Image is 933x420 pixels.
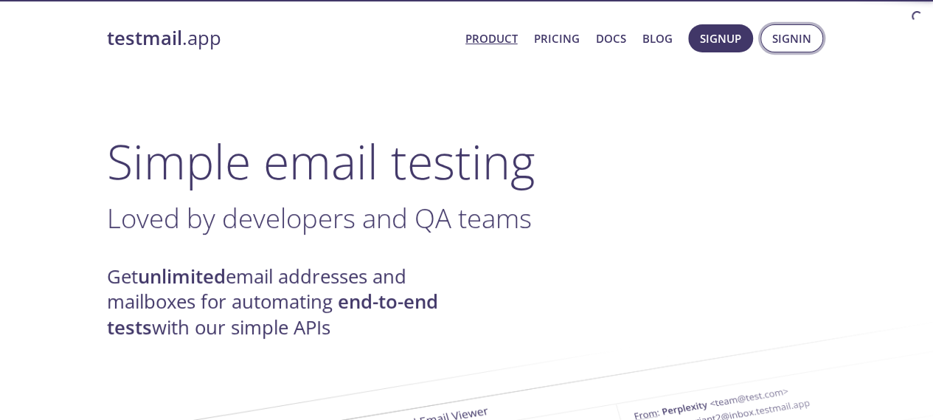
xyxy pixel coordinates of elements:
span: Signup [700,29,741,48]
h1: Simple email testing [107,133,827,190]
a: Blog [642,29,673,48]
h4: Get email addresses and mailboxes for automating with our simple APIs [107,264,467,340]
button: Signup [688,24,753,52]
strong: unlimited [138,264,226,289]
strong: end-to-end tests [107,289,438,340]
a: Pricing [534,29,580,48]
button: Signin [760,24,823,52]
span: Signin [772,29,811,48]
span: Loved by developers and QA teams [107,199,532,236]
a: Product [465,29,518,48]
strong: testmail [107,25,182,51]
a: Docs [596,29,626,48]
a: testmail.app [107,26,454,51]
